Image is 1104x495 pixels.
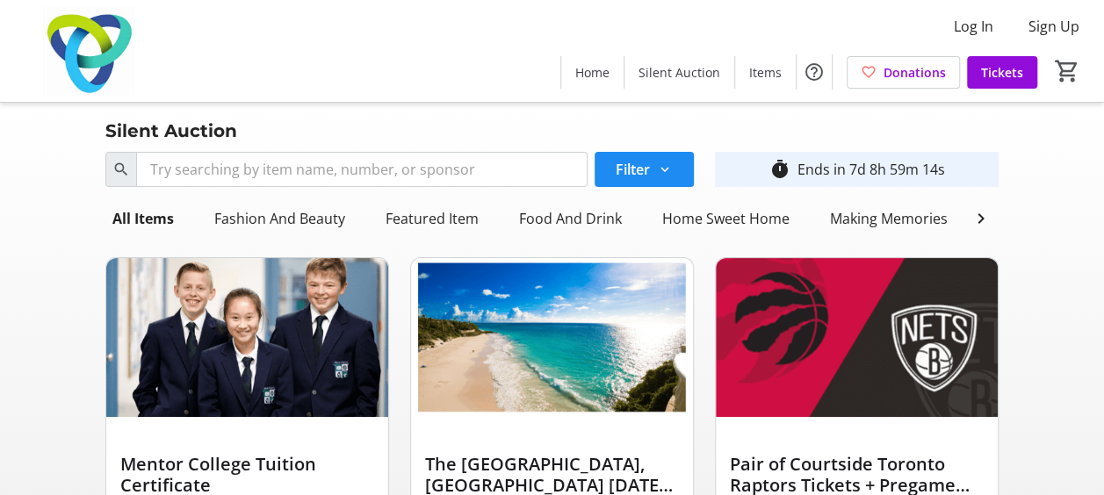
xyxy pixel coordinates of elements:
[1028,16,1079,37] span: Sign Up
[106,258,388,417] img: Mentor College Tuition Certificate
[847,56,960,89] a: Donations
[735,56,796,89] a: Items
[639,63,720,82] span: Silent Auction
[797,159,944,180] div: Ends in 7d 8h 59m 14s
[749,63,782,82] span: Items
[797,54,832,90] button: Help
[1051,55,1083,87] button: Cart
[575,63,610,82] span: Home
[616,159,650,180] span: Filter
[136,152,588,187] input: Try searching by item name, number, or sponsor
[379,201,486,236] div: Featured Item
[768,159,790,180] mat-icon: timer_outline
[95,117,248,145] div: Silent Auction
[1014,12,1093,40] button: Sign Up
[716,258,998,417] img: Pair of Courtside Toronto Raptors Tickets + Pregame Dinner Sunday, November 23, 2025
[105,201,181,236] div: All Items
[624,56,734,89] a: Silent Auction
[884,63,946,82] span: Donations
[967,56,1037,89] a: Tickets
[207,201,352,236] div: Fashion And Beauty
[954,16,993,37] span: Log In
[11,7,167,95] img: Trillium Health Partners Foundation's Logo
[561,56,624,89] a: Home
[512,201,629,236] div: Food And Drink
[595,152,694,187] button: Filter
[411,258,693,417] img: The Crane Beach Resort, Barbados December 26, 2026 - January 2, 2027
[655,201,797,236] div: Home Sweet Home
[823,201,955,236] div: Making Memories
[940,12,1007,40] button: Log In
[981,63,1023,82] span: Tickets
